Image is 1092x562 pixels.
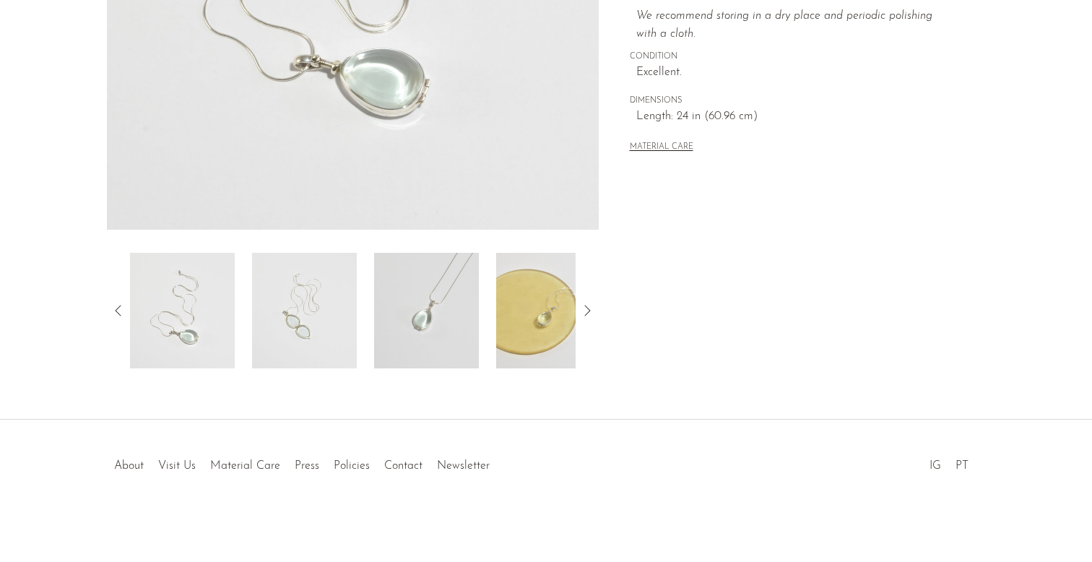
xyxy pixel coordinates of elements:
[630,142,693,153] button: MATERIAL CARE
[630,95,955,108] span: DIMENSIONS
[955,460,968,472] a: PT
[929,460,941,472] a: IG
[114,460,144,472] a: About
[636,108,955,126] span: Length: 24 in (60.96 cm)
[210,460,280,472] a: Material Care
[334,460,370,472] a: Policies
[496,253,601,368] img: Teardrop Glass Locket Necklace
[636,64,955,82] span: Excellent.
[252,253,357,368] img: Teardrop Glass Locket Necklace
[630,51,955,64] span: CONDITION
[636,10,932,40] i: We recommend storing in a dry place and periodic polishing with a cloth.
[384,460,422,472] a: Contact
[107,449,497,476] ul: Quick links
[295,460,319,472] a: Press
[374,253,479,368] img: Teardrop Glass Locket Necklace
[130,253,235,368] img: Teardrop Glass Locket Necklace
[158,460,196,472] a: Visit Us
[922,449,976,476] ul: Social Medias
